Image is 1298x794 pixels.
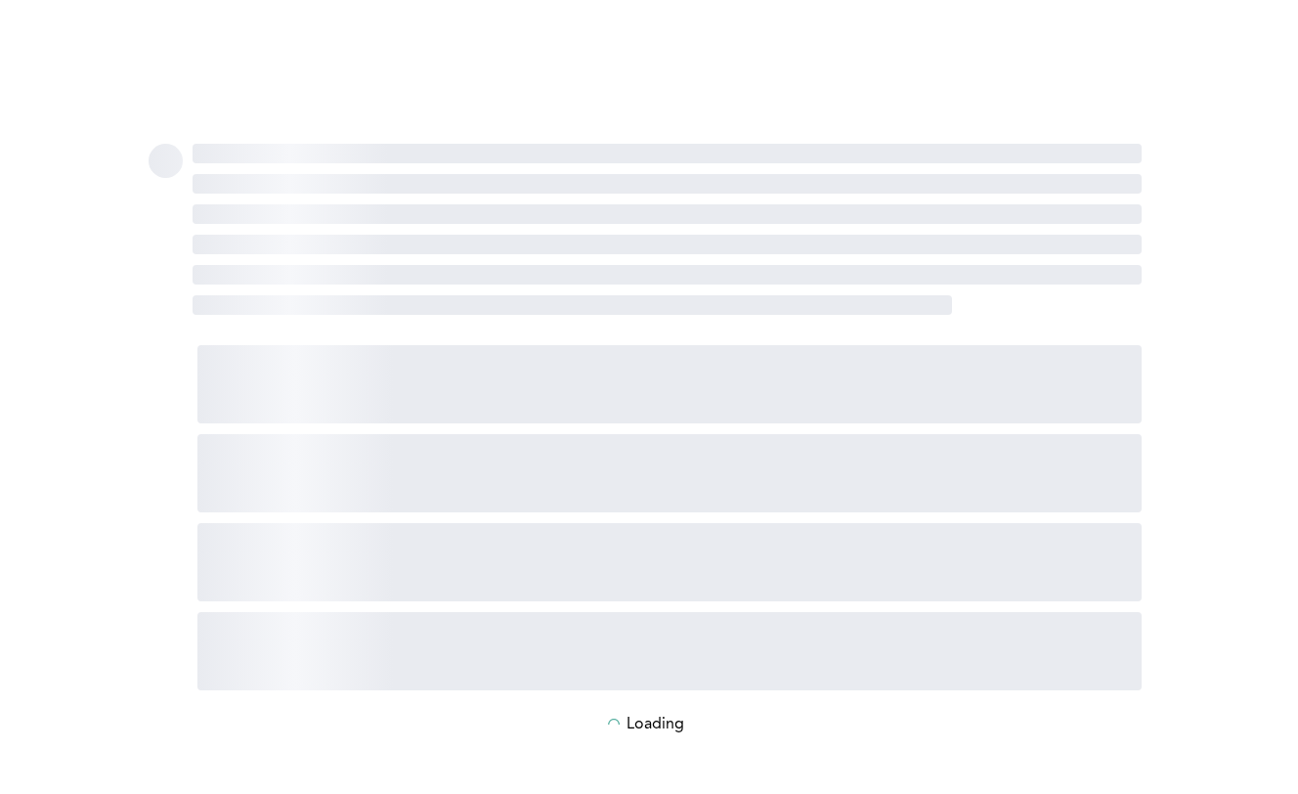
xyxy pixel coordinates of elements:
span: ‌ [193,295,952,315]
span: ‌ [197,345,1142,423]
p: Loading [627,716,684,733]
span: ‌ [193,204,1142,224]
span: ‌ [193,174,1142,194]
span: ‌ [197,612,1142,690]
span: ‌ [197,523,1142,601]
span: ‌ [149,144,183,178]
span: ‌ [197,434,1142,512]
span: ‌ [193,235,1142,254]
span: ‌ [193,144,1142,163]
span: ‌ [193,265,1142,285]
